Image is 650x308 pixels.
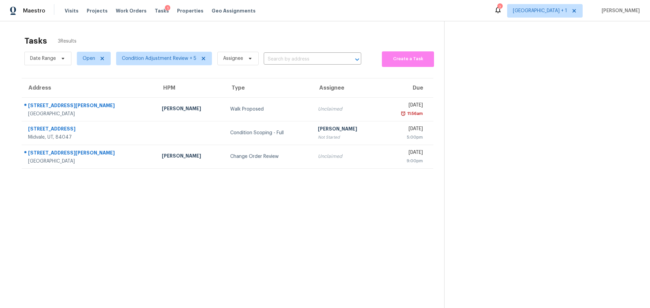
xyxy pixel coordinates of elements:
[156,78,225,97] th: HPM
[122,55,196,62] span: Condition Adjustment Review + 5
[165,5,170,12] div: 1
[65,7,79,14] span: Visits
[230,129,307,136] div: Condition Scoping - Full
[230,153,307,160] div: Change Order Review
[162,152,219,161] div: [PERSON_NAME]
[264,54,342,65] input: Search by address
[223,55,243,62] span: Assignee
[318,106,375,113] div: Unclaimed
[58,38,77,45] span: 3 Results
[497,4,502,11] div: 7
[318,134,375,141] div: Not Started
[28,125,151,134] div: [STREET_ADDRESS]
[23,7,45,14] span: Maestro
[83,55,95,62] span: Open
[28,149,151,158] div: [STREET_ADDRESS][PERSON_NAME]
[116,7,147,14] span: Work Orders
[155,8,169,13] span: Tasks
[162,105,219,114] div: [PERSON_NAME]
[387,125,423,134] div: [DATE]
[387,134,423,141] div: 5:00pm
[28,111,151,117] div: [GEOGRAPHIC_DATA]
[385,55,431,63] span: Create a Task
[318,153,375,160] div: Unclaimed
[318,125,375,134] div: [PERSON_NAME]
[87,7,108,14] span: Projects
[28,158,151,165] div: [GEOGRAPHIC_DATA]
[387,158,423,164] div: 9:00pm
[24,38,47,44] h2: Tasks
[28,102,151,111] div: [STREET_ADDRESS][PERSON_NAME]
[406,110,423,117] div: 11:56am
[177,7,203,14] span: Properties
[387,149,423,158] div: [DATE]
[382,51,434,67] button: Create a Task
[22,78,156,97] th: Address
[352,55,362,64] button: Open
[212,7,256,14] span: Geo Assignments
[30,55,56,62] span: Date Range
[225,78,313,97] th: Type
[599,7,640,14] span: [PERSON_NAME]
[312,78,381,97] th: Assignee
[387,102,423,110] div: [DATE]
[513,7,567,14] span: [GEOGRAPHIC_DATA] + 1
[230,106,307,113] div: Walk Proposed
[400,110,406,117] img: Overdue Alarm Icon
[28,134,151,141] div: Midvale, UT, 84047
[381,78,433,97] th: Due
